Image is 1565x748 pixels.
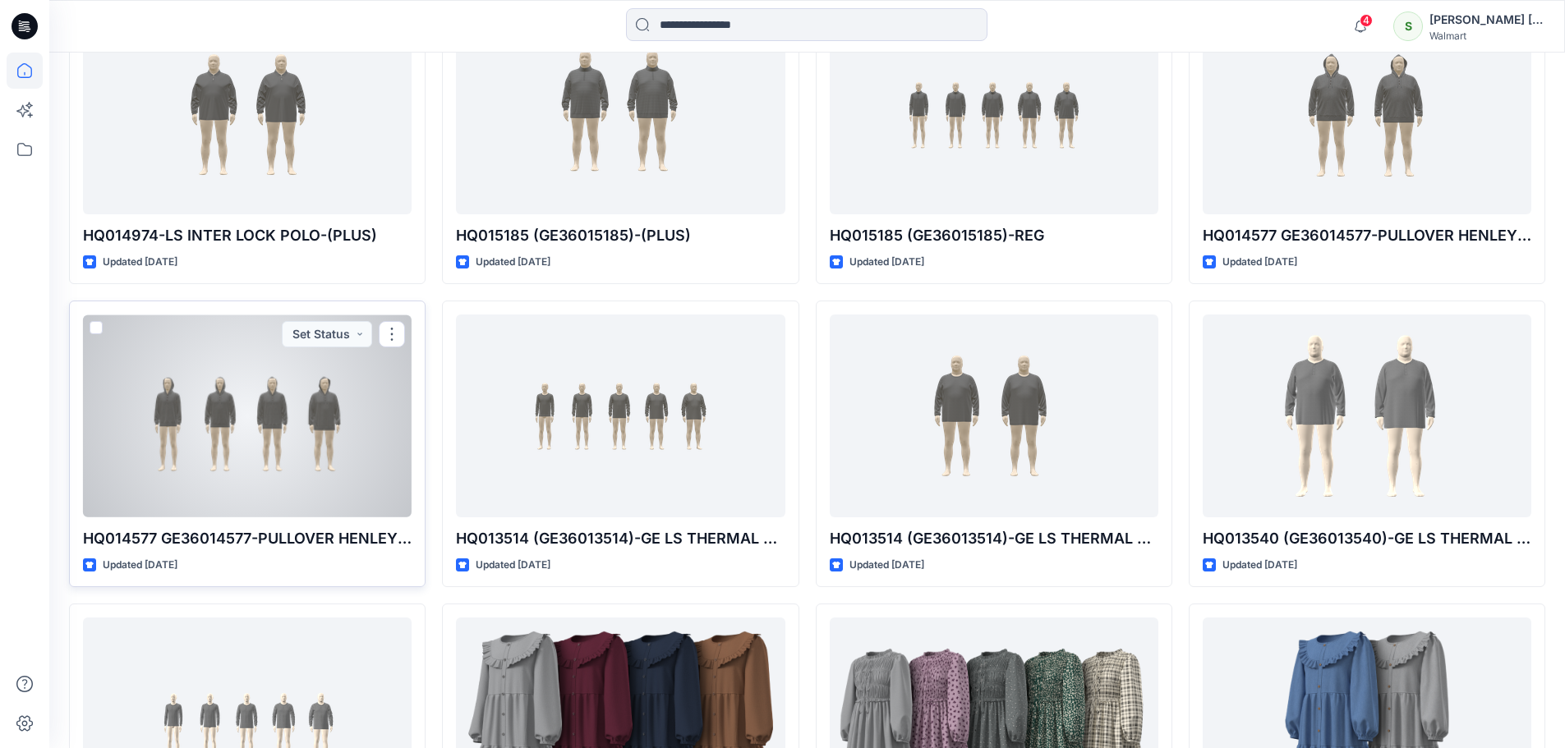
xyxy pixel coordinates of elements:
a: HQ013540 (GE36013540)-GE LS THERMAL HENLEY-(PLUS) [1203,314,1531,517]
p: HQ013514 (GE36013514)-GE LS THERMAL CREW-REGULAR [456,527,785,550]
p: HQ013540 (GE36013540)-GE LS THERMAL HENLEY-(PLUS) [1203,527,1531,550]
p: Updated [DATE] [1222,557,1297,574]
p: Updated [DATE] [103,557,177,574]
a: HQ014577 GE36014577-PULLOVER HENLEY HOOODE_PLUS [1203,11,1531,214]
p: Updated [DATE] [1222,254,1297,271]
span: 4 [1360,14,1373,27]
div: [PERSON_NAME] ​[PERSON_NAME] [1429,10,1544,30]
div: Walmart [1429,30,1544,42]
a: HQ015185 (GE36015185)-(PLUS) [456,11,785,214]
p: HQ015185 (GE36015185)-(PLUS) [456,224,785,247]
p: Updated [DATE] [849,254,924,271]
a: HQ013514 (GE36013514)-GE LS THERMAL CREW-(PLUS) [830,314,1158,517]
a: HQ014577 GE36014577-PULLOVER HENLEY HOOODE_REG [83,314,412,517]
p: Updated [DATE] [476,254,550,271]
a: HQ015185 (GE36015185)-REG [830,11,1158,214]
p: HQ014577 GE36014577-PULLOVER HENLEY HOOODE_PLUS [1203,224,1531,247]
a: HQ014974-LS INTER LOCK POLO-(PLUS) [83,11,412,214]
p: HQ014577 GE36014577-PULLOVER HENLEY HOOODE_REG [83,527,412,550]
div: S​ [1393,11,1423,41]
p: Updated [DATE] [103,254,177,271]
p: HQ014974-LS INTER LOCK POLO-(PLUS) [83,224,412,247]
p: HQ015185 (GE36015185)-REG [830,224,1158,247]
a: HQ013514 (GE36013514)-GE LS THERMAL CREW-REGULAR [456,314,785,517]
p: Updated [DATE] [476,557,550,574]
p: HQ013514 (GE36013514)-GE LS THERMAL CREW-(PLUS) [830,527,1158,550]
p: Updated [DATE] [849,557,924,574]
